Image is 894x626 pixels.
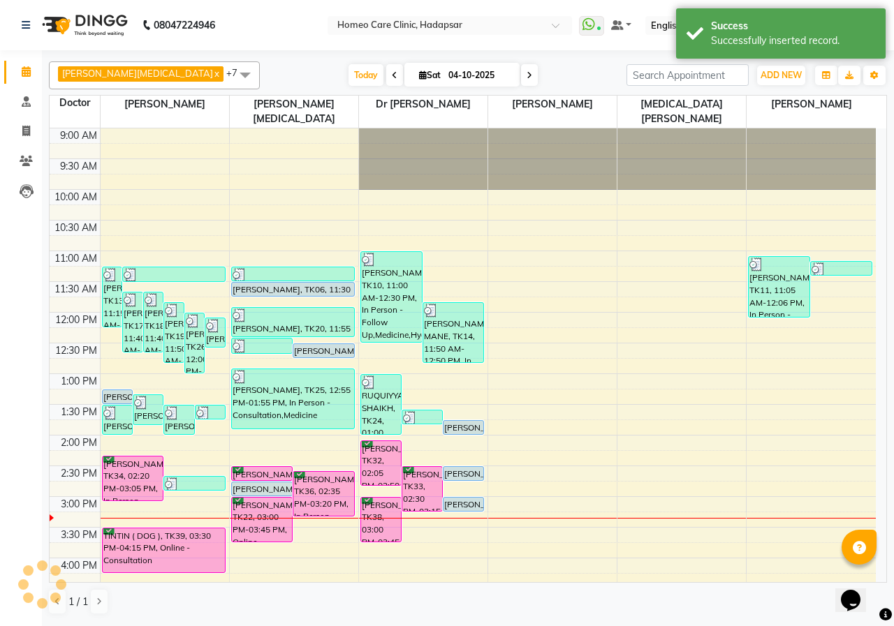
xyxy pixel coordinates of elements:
[232,267,355,281] div: [DEMOGRAPHIC_DATA] JAGDADE, TK15, 11:15 AM-11:30 AM, Medicine
[232,498,293,542] div: [PERSON_NAME], TK22, 03:00 PM-03:45 PM, Online - Consultation
[154,6,215,45] b: 08047224946
[52,343,100,358] div: 12:30 PM
[52,190,100,204] div: 10:00 AM
[232,308,355,336] div: [PERSON_NAME], TK20, 11:55 AM-12:25 PM, In Person - Follow Up,Medicine
[103,456,163,500] div: [PERSON_NAME], TK34, 02:20 PM-03:05 PM, In Person - Consultation
[711,33,875,48] div: Successfully inserted record.
[52,282,100,297] div: 11:30 AM
[133,395,163,424] div: [PERSON_NAME], TK27, 01:20 PM-01:51 PM, In Person - Follow Up,Medicine,Family Health Card
[58,435,100,450] div: 2:00 PM
[232,369,355,428] div: [PERSON_NAME], TK25, 12:55 PM-01:55 PM, In Person - Consultation,Medicine
[423,303,484,362] div: [PERSON_NAME] MANE, TK14, 11:50 AM-12:50 PM, In Person - Consultation,Medicine 1
[835,570,880,612] iframe: chat widget
[103,528,226,572] div: TINTIN ( DOG ), TK39, 03:30 PM-04:15 PM, Online - Consultation
[123,267,225,281] div: [PERSON_NAME], TK16, 11:15 AM-11:31 AM, Medicine 1,Courier Charges out of City
[444,65,514,86] input: 2025-10-04
[226,67,248,78] span: +7
[58,466,100,481] div: 2:30 PM
[488,96,617,113] span: [PERSON_NAME]
[103,267,122,327] div: [PERSON_NAME], TK13, 11:15 AM-12:15 PM, In Person - Consultation,Medicine 1
[213,68,219,79] a: x
[416,70,444,80] span: Sat
[232,482,293,495] div: [PERSON_NAME], TK05, 02:45 PM-03:00 PM, Online - Follow Up
[68,595,88,609] span: 1 / 1
[57,128,100,143] div: 9:00 AM
[749,257,809,317] div: [PERSON_NAME], TK11, 11:05 AM-12:06 PM, In Person - Consultation,Medicine,Family Health Card
[52,221,100,235] div: 10:30 AM
[58,558,100,573] div: 4:00 PM
[232,467,293,480] div: [PERSON_NAME], TK35, 02:30 PM-02:45 PM, Online - Follow Up
[444,498,483,511] div: [PERSON_NAME], TK09, 03:00 PM-03:15 PM, Online - Follow Up
[811,262,872,275] div: [PERSON_NAME], TK12, 11:10 AM-11:25 AM, Medicine
[230,96,358,128] span: [PERSON_NAME][MEDICAL_DATA]
[359,96,488,113] span: Dr [PERSON_NAME]
[402,410,442,424] div: [PERSON_NAME], TK28, 01:35 PM-01:50 PM, Medicine
[164,405,193,434] div: [PERSON_NAME], TK30, 01:30 PM-02:00 PM, In Person - Follow Up,Medicine
[196,405,225,419] div: [PERSON_NAME], TK31, 01:30 PM-01:45 PM, Medicine
[58,497,100,512] div: 3:00 PM
[361,498,401,542] div: [PERSON_NAME], TK38, 03:00 PM-03:45 PM, In Person - Consultation
[711,19,875,33] div: Success
[747,96,876,113] span: [PERSON_NAME]
[617,96,746,128] span: [MEDICAL_DATA][PERSON_NAME]
[62,68,213,79] span: [PERSON_NAME][MEDICAL_DATA]
[361,375,401,434] div: RUQUIYYA SHAIKH, TK24, 01:00 PM-02:00 PM, In Person - Consultation,Medicine 1
[232,283,355,296] div: [PERSON_NAME], TK06, 11:30 AM-11:45 AM, In Person - Follow Up
[164,477,225,490] div: RAMANUJDAS PUROHIT, TK37, 02:40 PM-02:55 PM, Medicine
[402,467,442,511] div: [PERSON_NAME], TK33, 02:30 PM-03:15 PM, In Person - Consultation
[144,292,163,352] div: [PERSON_NAME], TK18, 11:40 AM-12:40 PM, In Person - Consultation,Medicine
[361,252,422,342] div: [PERSON_NAME], TK10, 11:00 AM-12:30 PM, In Person - Follow Up,Medicine,Hydra Facial
[101,96,229,113] span: [PERSON_NAME]
[626,64,749,86] input: Search Appointment
[52,313,100,327] div: 12:00 PM
[349,64,383,86] span: Today
[205,318,225,347] div: [PERSON_NAME], TK21, 12:05 PM-12:35 PM, In Person - Follow Up,Medicine 1
[293,344,354,357] div: [PERSON_NAME], TK04, 12:30 PM-12:45 PM, In Person - Follow Up
[103,390,132,403] div: [PERSON_NAME], TK02, 01:15 PM-01:30 PM, In Person - Follow Up
[57,159,100,174] div: 9:30 AM
[361,441,401,485] div: [PERSON_NAME], TK32, 02:05 PM-02:50 PM, In Person - Consultation
[58,528,100,542] div: 3:30 PM
[232,338,293,353] div: [PERSON_NAME] VND-349, TK23, 12:25 PM-12:41 PM, Medicine,Courier Charges in [GEOGRAPHIC_DATA]
[123,292,142,352] div: [PERSON_NAME], TK17, 11:40 AM-12:40 PM, In Person - Consultation,Medicine
[50,96,100,110] div: Doctor
[36,6,131,45] img: logo
[164,303,184,362] div: [PERSON_NAME], TK19, 11:50 AM-12:50 PM, In Person - Consultation,Medicine 1
[444,421,483,434] div: [PERSON_NAME], TK08, 01:45 PM-02:00 PM, In Person - Follow Up
[52,251,100,266] div: 11:00 AM
[58,405,100,419] div: 1:30 PM
[761,70,802,80] span: ADD NEW
[293,472,354,516] div: [PERSON_NAME], TK36, 02:35 PM-03:20 PM, In Person - Consultation
[757,66,805,85] button: ADD NEW
[103,405,132,434] div: [PERSON_NAME], TK29, 01:30 PM-02:00 PM, In Person - Follow Up,Medicine
[185,313,205,373] div: [PERSON_NAME], TK26, 12:00 PM-01:00 PM, In Person - Consultation,Medicine 1
[58,374,100,389] div: 1:00 PM
[444,467,483,480] div: [PERSON_NAME], TK07, 02:30 PM-02:45 PM, In Person - Follow Up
